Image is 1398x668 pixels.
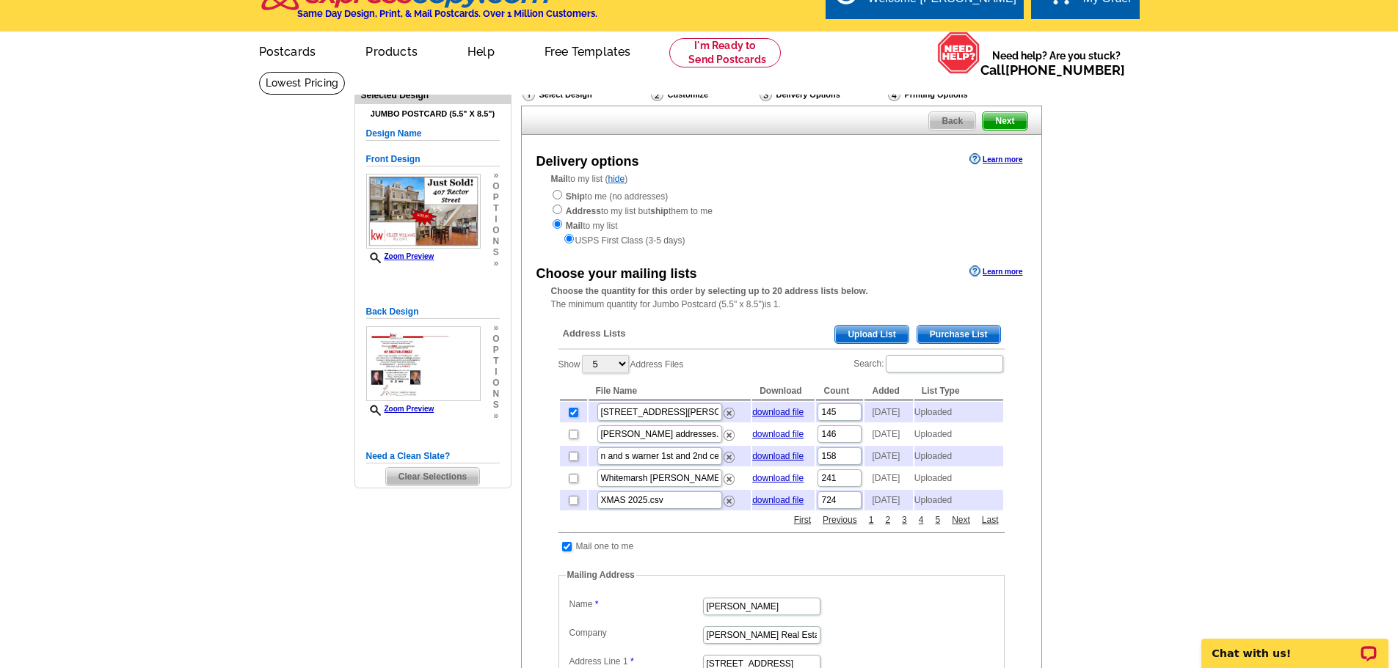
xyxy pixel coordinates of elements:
[551,188,1012,247] div: to me (no addresses) to my list but them to me to my list
[650,206,669,216] strong: ship
[492,170,499,181] span: »
[752,451,804,461] a: download file
[558,353,684,375] label: Show Address Files
[566,221,583,231] strong: Mail
[492,400,499,411] span: s
[575,539,635,554] td: Mail one to me
[724,452,735,463] img: delete.png
[937,32,980,74] img: help
[760,88,772,101] img: Delivery Options
[492,389,499,400] span: n
[887,87,1017,102] div: Printing Options
[386,468,479,485] span: Clear Selections
[752,473,804,483] a: download file
[864,382,912,400] th: Added
[492,378,499,389] span: o
[724,496,735,507] img: delete.png
[724,408,735,419] img: delete.png
[980,62,1125,78] span: Call
[366,174,481,249] img: small-thumb.jpg
[608,174,625,184] a: hide
[366,326,481,402] img: small-thumb.jpg
[752,407,804,417] a: download file
[492,367,499,378] span: i
[914,446,1003,466] td: Uploaded
[536,152,639,172] div: Delivery options
[752,429,804,439] a: download file
[551,232,1012,247] div: USPS First Class (3-5 days)
[835,326,908,343] span: Upload List
[881,513,894,526] a: 2
[492,334,499,345] span: o
[980,48,1132,78] span: Need help? Are you stuck?
[1192,622,1398,668] iframe: LiveChat chat widget
[790,513,815,526] a: First
[492,345,499,356] span: p
[864,490,912,510] td: [DATE]
[724,474,735,485] img: delete.png
[366,127,500,141] h5: Design Name
[492,323,499,334] span: »
[983,112,1027,130] span: Next
[492,181,499,192] span: o
[864,424,912,444] td: [DATE]
[366,405,434,413] a: Zoom Preview
[522,172,1041,247] div: to my list ( )
[914,382,1003,400] th: List Type
[492,225,499,236] span: o
[724,405,735,415] a: Remove this list
[724,471,735,481] a: Remove this list
[917,326,1000,343] span: Purchase List
[536,264,697,284] div: Choose your mailing lists
[853,353,1004,374] label: Search:
[864,446,912,466] td: [DATE]
[355,88,511,102] div: Selected Design
[864,468,912,488] td: [DATE]
[566,206,601,216] strong: Address
[948,513,974,526] a: Next
[492,411,499,422] span: »
[566,191,585,202] strong: Ship
[366,252,434,260] a: Zoom Preview
[342,33,441,67] a: Products
[366,305,500,319] h5: Back Design
[522,285,1041,311] div: The minimum quantity for Jumbo Postcard (5.5" x 8.5")is 1.
[551,174,568,184] strong: Mail
[898,513,911,526] a: 3
[492,258,499,269] span: »
[569,626,702,639] label: Company
[978,513,1002,526] a: Last
[492,203,499,214] span: t
[914,424,1003,444] td: Uploaded
[589,382,751,400] th: File Name
[914,468,1003,488] td: Uploaded
[569,598,702,611] label: Name
[724,493,735,503] a: Remove this list
[582,355,629,373] select: ShowAddress Files
[819,513,861,526] a: Previous
[724,427,735,437] a: Remove this list
[297,8,597,19] h4: Same Day Design, Print, & Mail Postcards. Over 1 Million Customers.
[724,430,735,441] img: delete.png
[521,87,649,106] div: Select Design
[236,33,340,67] a: Postcards
[563,327,626,340] span: Address Lists
[931,513,944,526] a: 5
[492,214,499,225] span: i
[929,112,975,130] span: Back
[886,355,1003,372] input: Search:
[758,87,887,106] div: Delivery Options
[969,265,1022,277] a: Learn more
[492,192,499,203] span: p
[366,153,500,166] h5: Front Design
[914,402,1003,422] td: Uploaded
[366,449,500,463] h5: Need a Clean Slate?
[928,111,976,131] a: Back
[366,109,500,119] h4: Jumbo Postcard (5.5" x 8.5")
[651,88,663,101] img: Customize
[816,382,863,400] th: Count
[1005,62,1125,78] a: [PHONE_NUMBER]
[523,88,535,101] img: Select Design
